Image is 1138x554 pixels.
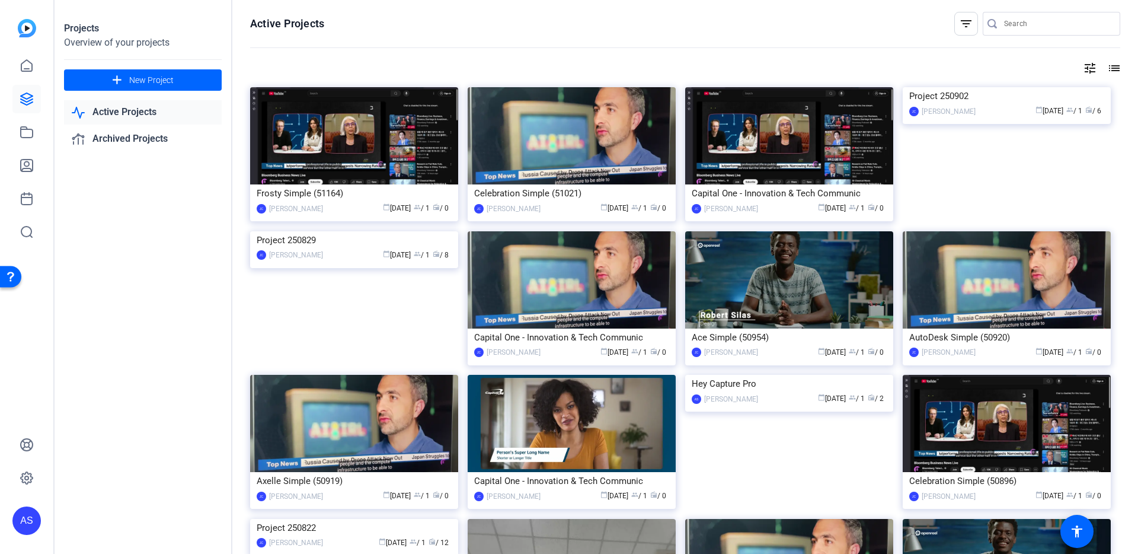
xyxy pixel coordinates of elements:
[433,203,440,211] span: radio
[1085,106,1092,113] span: radio
[269,537,323,549] div: [PERSON_NAME]
[1066,492,1082,500] span: / 1
[818,348,846,356] span: [DATE]
[922,346,976,358] div: [PERSON_NAME]
[1066,106,1073,113] span: group
[818,394,846,403] span: [DATE]
[1085,107,1101,115] span: / 6
[1035,348,1043,355] span: calendar_today
[631,203,638,211] span: group
[1066,107,1082,115] span: / 1
[129,74,174,87] span: New Project
[1085,491,1092,498] span: radio
[433,204,449,212] span: / 0
[631,491,638,498] span: group
[414,251,430,259] span: / 1
[909,107,919,116] div: JC
[868,394,875,401] span: radio
[383,251,411,259] span: [DATE]
[692,348,701,357] div: JC
[257,204,266,214] div: JC
[383,250,390,257] span: calendar_today
[414,250,421,257] span: group
[64,100,222,125] a: Active Projects
[269,249,323,261] div: [PERSON_NAME]
[383,492,411,500] span: [DATE]
[1035,491,1043,498] span: calendar_today
[818,203,825,211] span: calendar_today
[64,127,222,151] a: Archived Projects
[257,184,452,202] div: Frosty Simple (51164)
[414,203,421,211] span: group
[959,17,973,31] mat-icon: filter_list
[849,394,856,401] span: group
[429,538,436,545] span: radio
[269,203,323,215] div: [PERSON_NAME]
[383,203,390,211] span: calendar_today
[379,538,386,545] span: calendar_today
[433,250,440,257] span: radio
[257,519,452,537] div: Project 250822
[600,204,628,212] span: [DATE]
[849,203,856,211] span: group
[868,203,875,211] span: radio
[414,204,430,212] span: / 1
[433,251,449,259] span: / 8
[474,184,669,202] div: Celebration Simple (51021)
[1004,17,1111,31] input: Search
[818,204,846,212] span: [DATE]
[487,203,541,215] div: [PERSON_NAME]
[1066,491,1073,498] span: group
[650,204,666,212] span: / 0
[1085,348,1092,355] span: radio
[692,329,887,346] div: Ace Simple (50954)
[269,491,323,502] div: [PERSON_NAME]
[922,106,976,117] div: [PERSON_NAME]
[414,492,430,500] span: / 1
[1083,61,1097,75] mat-icon: tune
[704,346,758,358] div: [PERSON_NAME]
[487,491,541,502] div: [PERSON_NAME]
[64,21,222,36] div: Projects
[474,329,669,346] div: Capital One - Innovation & Tech Communic
[650,348,657,355] span: radio
[849,348,865,356] span: / 1
[600,348,608,355] span: calendar_today
[631,204,647,212] span: / 1
[64,36,222,50] div: Overview of your projects
[922,491,976,502] div: [PERSON_NAME]
[600,203,608,211] span: calendar_today
[692,394,701,404] div: AS
[704,393,758,405] div: [PERSON_NAME]
[909,492,919,501] div: JC
[631,348,647,356] span: / 1
[650,348,666,356] span: / 0
[868,394,884,403] span: / 2
[1035,348,1063,356] span: [DATE]
[414,491,421,498] span: group
[849,394,865,403] span: / 1
[257,538,266,547] div: JC
[487,346,541,358] div: [PERSON_NAME]
[474,204,484,214] div: JC
[631,492,647,500] span: / 1
[1085,492,1101,500] span: / 0
[12,507,41,535] div: AS
[1035,106,1043,113] span: calendar_today
[1035,107,1063,115] span: [DATE]
[110,73,124,88] mat-icon: add
[1106,61,1120,75] mat-icon: list
[868,348,884,356] span: / 0
[600,492,628,500] span: [DATE]
[600,491,608,498] span: calendar_today
[410,538,417,545] span: group
[692,204,701,214] div: JC
[433,492,449,500] span: / 0
[257,231,452,249] div: Project 250829
[379,539,407,547] span: [DATE]
[1085,348,1101,356] span: / 0
[257,492,266,501] div: JC
[909,87,1104,105] div: Project 250902
[18,19,36,37] img: blue-gradient.svg
[909,348,919,357] div: JC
